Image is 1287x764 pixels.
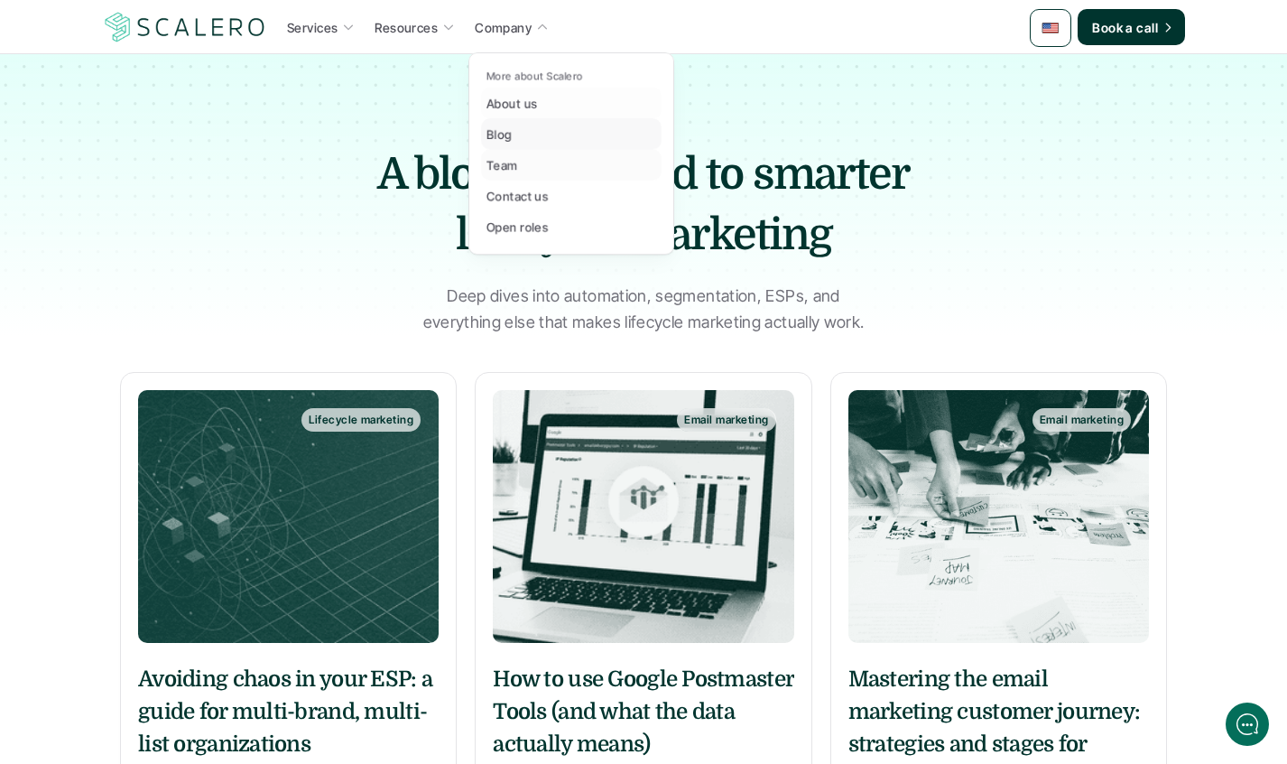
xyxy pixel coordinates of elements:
p: Contact us [486,187,549,205]
a: About us [481,88,662,118]
a: Team [481,150,662,181]
h5: How to use Google Postmaster Tools (and what the data actually means) [493,663,793,760]
a: Open roles [481,211,662,242]
p: Email marketing [1040,414,1124,426]
img: Scalero company logotype [102,10,268,44]
p: Book a call [1092,18,1158,37]
h1: Hi! Welcome to [GEOGRAPHIC_DATA]. [27,88,334,116]
a: Book a call [1078,9,1185,45]
p: More about Scalero [486,70,583,83]
a: Contact us [481,181,662,211]
h2: Let us know if we can help with lifecycle marketing. [27,120,334,207]
h5: Avoiding chaos in your ESP: a guide for multi-brand, multi-list organizations [138,663,439,760]
p: Deep dives into automation, segmentation, ESPs, and everything else that makes lifecycle marketin... [418,284,869,336]
img: 🇺🇸 [1042,19,1060,37]
img: Created with Sora [138,390,439,643]
button: New conversation [28,239,333,275]
p: Company [475,18,532,37]
p: Team [486,156,518,174]
span: New conversation [116,250,217,265]
p: Resources [375,18,438,37]
p: Lifecycle marketing [309,414,413,426]
a: Blog [481,119,662,150]
iframe: gist-messenger-bubble-iframe [1226,703,1269,746]
a: Scalero company logotype [102,11,268,43]
span: We run on Gist [151,631,228,643]
p: Open roles [486,218,549,236]
p: Email marketing [684,414,768,426]
a: Created with SoraLifecycle marketing [138,390,439,643]
p: Blog [486,126,512,144]
h1: A blog dedicated to smarter lifecycle marketing [328,144,959,266]
img: Foto de <a href="https://unsplash.com/es/@uxindo?utm_content=creditCopyText&utm_medium=referral&u... [848,390,1149,643]
img: Foto de <a href="https://unsplash.com/es/@cgower?utm_content=creditCopyText&utm_medium=referral&u... [493,390,793,643]
p: About us [486,94,537,112]
p: Services [287,18,338,37]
